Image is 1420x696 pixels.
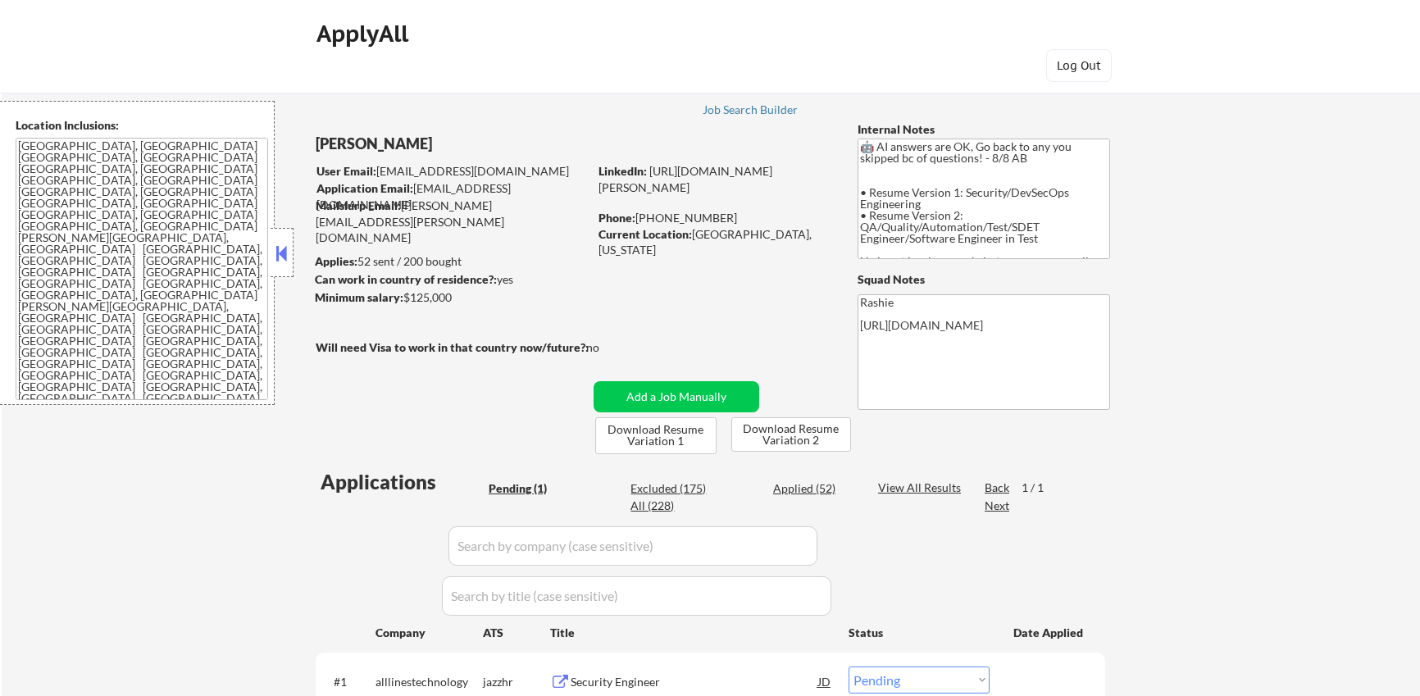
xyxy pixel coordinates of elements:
div: yes [315,271,583,288]
a: [URL][DOMAIN_NAME][PERSON_NAME] [598,164,772,194]
div: 1 / 1 [1022,480,1059,496]
div: Internal Notes [858,121,1110,138]
strong: LinkedIn: [598,164,647,178]
div: jazzhr [483,674,550,690]
strong: Will need Visa to work in that country now/future?: [316,340,589,354]
div: ApplyAll [316,20,413,48]
div: alllinestechnology [375,674,483,690]
div: JD [817,666,833,696]
div: #1 [334,674,362,690]
button: Download Resume Variation 2 [731,417,851,452]
div: [EMAIL_ADDRESS][DOMAIN_NAME] [316,180,588,212]
strong: Can work in country of residence?: [315,272,497,286]
strong: Phone: [598,211,635,225]
input: Search by company (case sensitive) [448,526,817,566]
div: [GEOGRAPHIC_DATA], [US_STATE] [598,226,831,258]
div: Security Engineer [571,674,818,690]
div: ATS [483,625,550,641]
a: Job Search Builder [703,103,799,120]
button: Download Resume Variation 1 [595,417,717,454]
div: Status [849,617,990,647]
div: [PERSON_NAME][EMAIL_ADDRESS][PERSON_NAME][DOMAIN_NAME] [316,198,588,246]
div: Company [375,625,483,641]
div: Applied (52) [773,480,855,497]
div: Excluded (175) [630,480,712,497]
div: Applications [321,472,483,492]
div: Next [985,498,1011,514]
div: [EMAIL_ADDRESS][DOMAIN_NAME] [316,163,588,180]
div: [PERSON_NAME] [316,134,653,154]
div: All (228) [630,498,712,514]
div: Title [550,625,833,641]
div: Back [985,480,1011,496]
div: View All Results [878,480,966,496]
div: [PHONE_NUMBER] [598,210,831,226]
strong: User Email: [316,164,376,178]
div: Location Inclusions: [16,117,268,134]
div: 52 sent / 200 bought [315,253,588,270]
strong: Current Location: [598,227,692,241]
button: Log Out [1046,49,1112,82]
div: Pending (1) [489,480,571,497]
input: Search by title (case sensitive) [442,576,831,616]
div: no [586,339,633,356]
strong: Applies: [315,254,357,268]
strong: Minimum salary: [315,290,403,304]
strong: Application Email: [316,181,413,195]
button: Add a Job Manually [594,381,759,412]
div: Job Search Builder [703,104,799,116]
div: Date Applied [1013,625,1085,641]
div: $125,000 [315,289,588,306]
strong: Mailslurp Email: [316,198,401,212]
div: Squad Notes [858,271,1110,288]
